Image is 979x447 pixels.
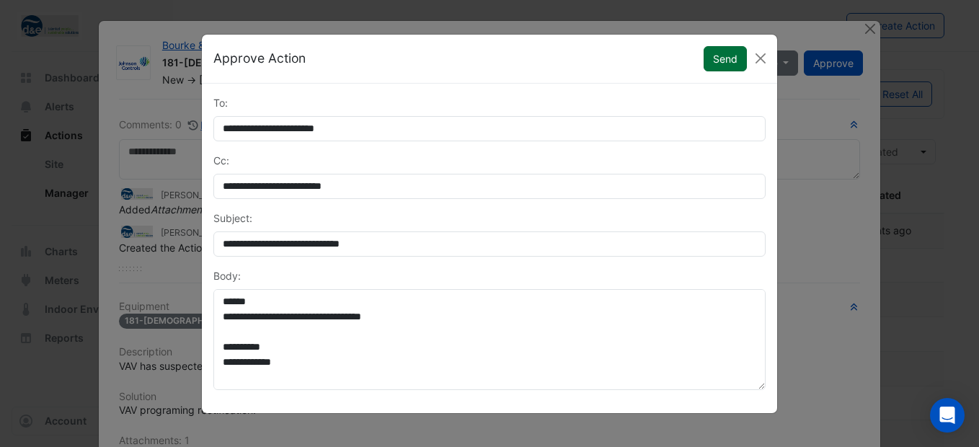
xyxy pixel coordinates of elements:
[704,46,747,71] button: Send
[213,211,252,226] label: Subject:
[750,48,771,69] button: Close
[213,153,229,168] label: Cc:
[213,49,306,68] h5: Approve Action
[213,268,241,283] label: Body:
[213,95,228,110] label: To:
[930,398,965,433] div: Open Intercom Messenger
